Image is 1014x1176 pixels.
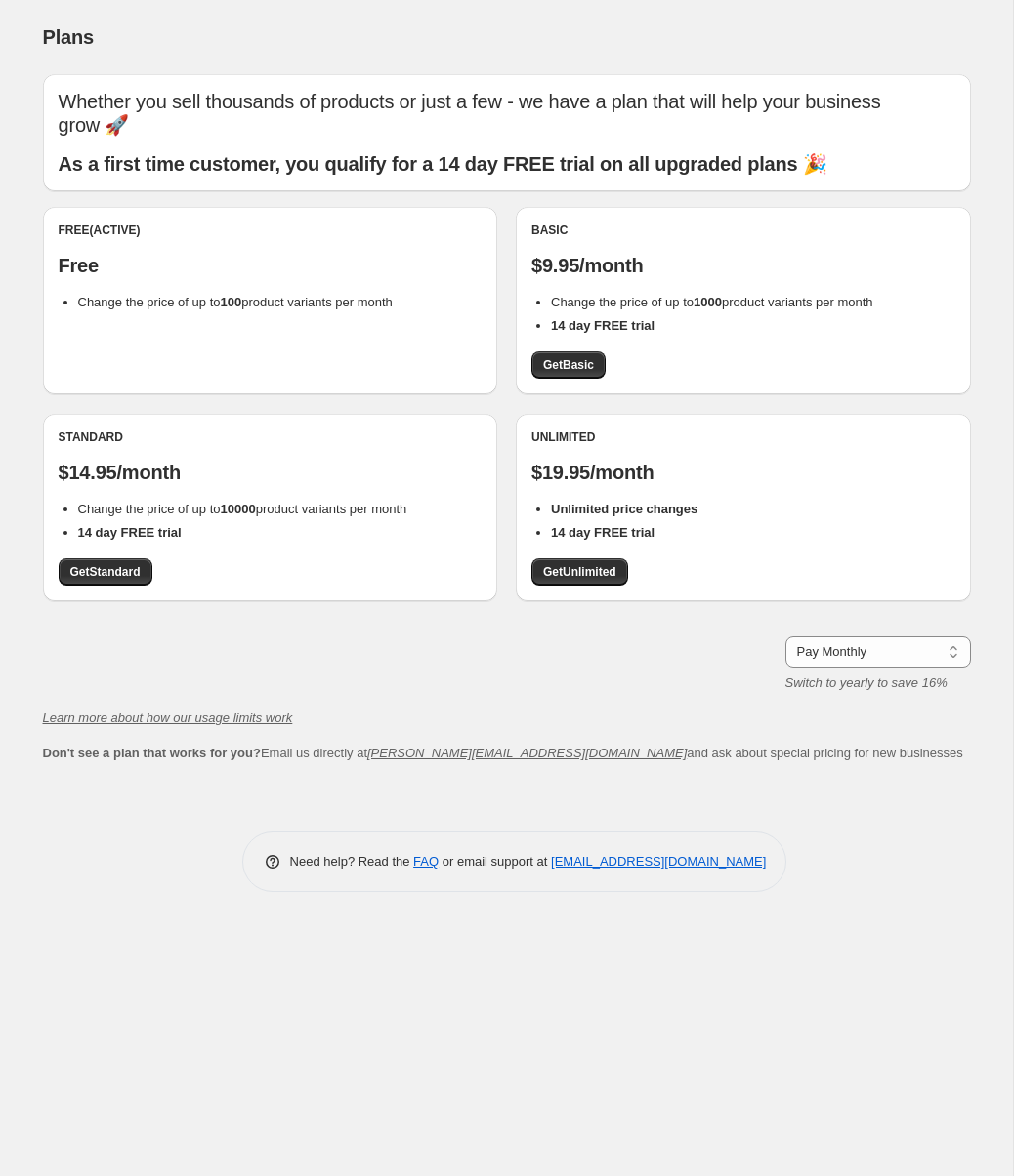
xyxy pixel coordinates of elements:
[43,710,293,725] a: Learn more about how our usage limits work
[543,564,616,580] span: Get Unlimited
[531,223,955,238] div: Basic
[59,90,955,137] p: Whether you sell thousands of products or just a few - we have a plan that will help your busines...
[221,502,256,516] b: 10000
[531,429,955,445] div: Unlimited
[59,153,827,175] b: As a first time customer, you qualify for a 14 day FREE trial on all upgraded plans 🎉
[551,502,697,516] b: Unlimited price changes
[531,461,955,484] p: $19.95/month
[439,854,551,869] span: or email support at
[78,502,407,516] span: Change the price of up to product variants per month
[78,295,393,309] span: Change the price of up to product variants per month
[551,318,655,333] b: 14 day FREE trial
[367,746,687,760] a: [PERSON_NAME][EMAIL_ADDRESS][DOMAIN_NAME]
[531,558,628,586] a: GetUnlimited
[543,357,594,373] span: Get Basic
[59,254,483,277] p: Free
[694,295,722,309] b: 1000
[785,675,948,690] i: Switch to yearly to save 16%
[43,26,94,48] span: Plans
[531,254,955,277] p: $9.95/month
[59,558,152,586] a: GetStandard
[59,223,483,238] div: Free (Active)
[221,295,242,309] b: 100
[531,351,606,379] a: GetBasic
[59,429,483,445] div: Standard
[43,746,963,760] span: Email us directly at and ask about special pricing for new businesses
[413,854,439,869] a: FAQ
[70,564,141,580] span: Get Standard
[290,854,414,869] span: Need help? Read the
[551,854,766,869] a: [EMAIL_ADDRESS][DOMAIN_NAME]
[551,525,655,540] b: 14 day FREE trial
[551,295,873,309] span: Change the price of up to product variants per month
[43,746,261,760] b: Don't see a plan that works for you?
[78,525,182,540] b: 14 day FREE trial
[59,461,483,484] p: $14.95/month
